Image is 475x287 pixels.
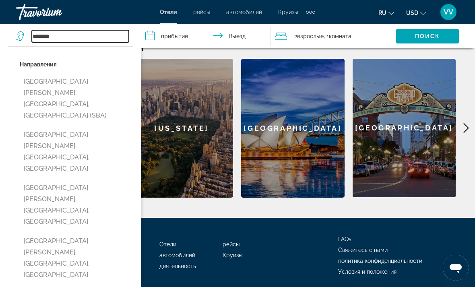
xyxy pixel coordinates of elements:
button: Travelers: 2 adults, 0 children [271,24,396,48]
span: , 1 [324,31,351,42]
button: [GEOGRAPHIC_DATA][PERSON_NAME], [GEOGRAPHIC_DATA], [GEOGRAPHIC_DATA] [20,180,133,229]
span: Поиск [415,33,440,39]
a: рейсы [223,241,240,248]
iframe: Кнопка запуска окна обмена сообщениями [443,255,469,281]
a: Условия и положения [338,268,397,275]
span: Взрослые [297,33,324,39]
span: 2 [294,31,324,42]
a: автомобилей [226,9,262,15]
a: Свяжитесь с нами [338,247,388,253]
button: Check in and out dates [141,24,271,48]
a: [GEOGRAPHIC_DATA] [241,59,345,198]
a: рейсы [193,9,210,15]
a: [GEOGRAPHIC_DATA] [353,59,456,198]
button: [GEOGRAPHIC_DATA][PERSON_NAME], [GEOGRAPHIC_DATA], [GEOGRAPHIC_DATA] [20,233,133,283]
a: Круизы [223,252,242,258]
button: Поиск [396,29,459,43]
a: Отели [159,241,176,248]
span: ru [378,10,386,16]
button: User Menu [438,4,459,21]
a: автомобилей [159,252,195,258]
a: Travorium [16,2,97,23]
button: [GEOGRAPHIC_DATA][PERSON_NAME], [GEOGRAPHIC_DATA], [GEOGRAPHIC_DATA] [20,127,133,176]
a: политика конфиденциальности [338,258,422,264]
span: Комната [329,33,351,39]
a: [US_STATE] [130,59,233,198]
span: USD [406,10,418,16]
a: Круизы [278,9,298,15]
button: Change language [378,7,394,19]
button: Extra navigation items [306,6,315,19]
div: [GEOGRAPHIC_DATA] [353,59,456,197]
button: Change currency [406,7,426,19]
p: Направления [20,59,133,70]
button: [GEOGRAPHIC_DATA][PERSON_NAME], [GEOGRAPHIC_DATA], [GEOGRAPHIC_DATA] (SBA) [20,74,133,123]
a: FAQs [338,236,351,242]
a: Отели [160,9,177,15]
span: VV [444,8,453,16]
a: деятельность [159,263,196,269]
